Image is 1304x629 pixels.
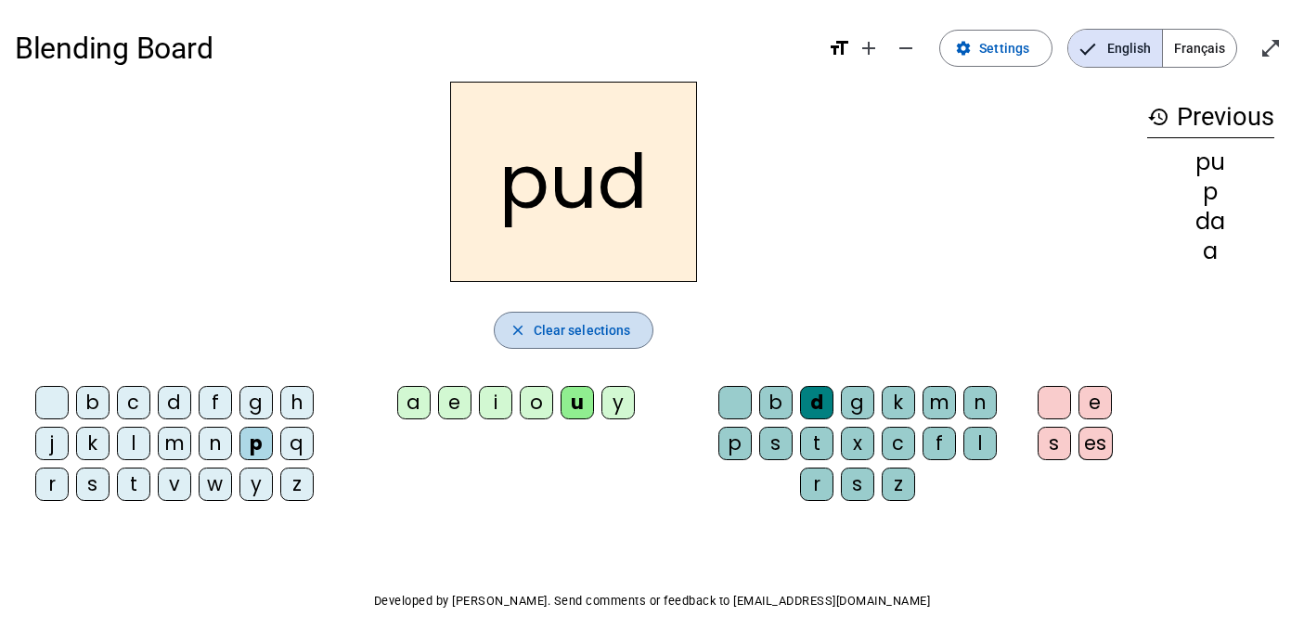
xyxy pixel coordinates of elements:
div: v [158,468,191,501]
mat-icon: add [858,37,880,59]
div: c [882,427,915,460]
div: q [280,427,314,460]
div: k [882,386,915,419]
mat-icon: format_size [828,37,850,59]
div: f [199,386,232,419]
span: English [1068,30,1162,67]
div: k [76,427,110,460]
span: Français [1163,30,1236,67]
div: f [923,427,956,460]
div: z [280,468,314,501]
div: x [841,427,874,460]
div: z [882,468,915,501]
div: w [199,468,232,501]
div: e [438,386,471,419]
div: a [397,386,431,419]
div: da [1147,211,1274,233]
mat-icon: close [510,322,526,339]
div: n [963,386,997,419]
div: d [800,386,833,419]
div: y [601,386,635,419]
div: o [520,386,553,419]
h3: Previous [1147,96,1274,138]
div: l [117,427,150,460]
mat-button-toggle-group: Language selection [1067,29,1237,68]
div: y [239,468,273,501]
mat-icon: history [1147,106,1169,128]
div: j [35,427,69,460]
span: Settings [979,37,1029,59]
div: d [158,386,191,419]
button: Decrease font size [887,30,924,67]
div: m [158,427,191,460]
div: s [841,468,874,501]
div: a [1147,240,1274,263]
div: i [479,386,512,419]
div: g [239,386,273,419]
div: c [117,386,150,419]
div: es [1078,427,1113,460]
mat-icon: open_in_full [1259,37,1282,59]
div: h [280,386,314,419]
div: l [963,427,997,460]
div: p [718,427,752,460]
h2: pud [450,82,697,282]
div: g [841,386,874,419]
div: n [199,427,232,460]
div: u [561,386,594,419]
button: Settings [939,30,1052,67]
button: Clear selections [494,312,654,349]
div: p [1147,181,1274,203]
div: b [759,386,793,419]
button: Increase font size [850,30,887,67]
div: e [1078,386,1112,419]
div: b [76,386,110,419]
div: s [1038,427,1071,460]
div: pu [1147,151,1274,173]
div: r [35,468,69,501]
div: p [239,427,273,460]
span: Clear selections [534,319,631,341]
p: Developed by [PERSON_NAME]. Send comments or feedback to [EMAIL_ADDRESS][DOMAIN_NAME] [15,590,1289,612]
div: s [76,468,110,501]
div: s [759,427,793,460]
h1: Blending Board [15,19,813,78]
mat-icon: settings [955,40,972,57]
mat-icon: remove [895,37,917,59]
div: r [800,468,833,501]
div: t [800,427,833,460]
button: Enter full screen [1252,30,1289,67]
div: m [923,386,956,419]
div: t [117,468,150,501]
